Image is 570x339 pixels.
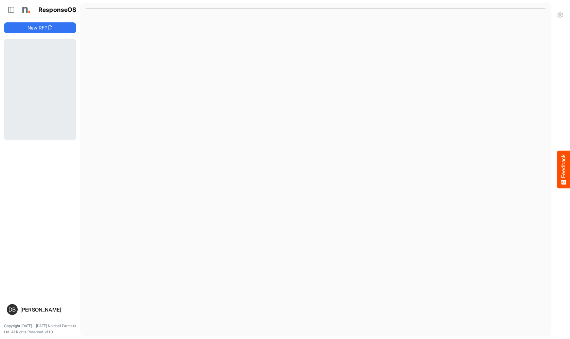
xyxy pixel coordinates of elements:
[4,323,76,335] p: Copyright [DATE] - [DATE] Northell Partners Ltd. All Rights Reserved. v1.1.0
[4,22,76,33] button: New RFP
[8,307,16,312] span: DB
[4,39,76,140] div: Loading...
[557,151,570,188] button: Feedback
[38,6,77,14] h1: ResponseOS
[20,307,73,312] div: [PERSON_NAME]
[19,3,32,17] img: Northell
